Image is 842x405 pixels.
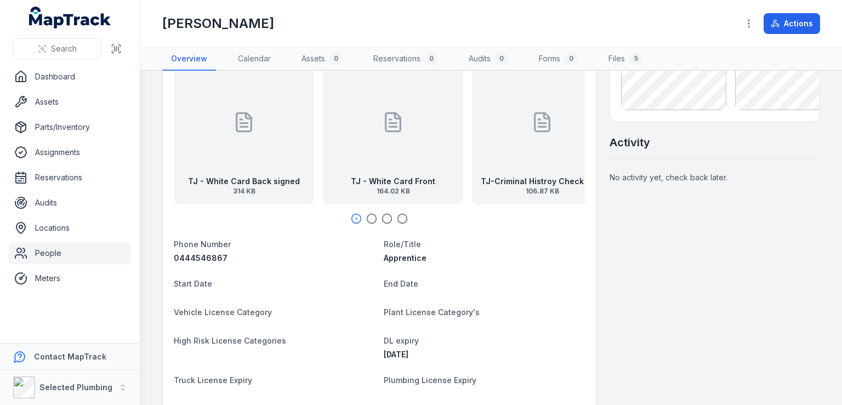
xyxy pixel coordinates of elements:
span: High Risk License Categories [174,336,286,345]
button: Search [13,38,101,59]
a: Reservations0 [365,48,447,71]
span: Vehicle License Category [174,307,272,317]
a: Forms0 [530,48,587,71]
a: Assets0 [293,48,351,71]
a: Meters [9,267,131,289]
span: DL expiry [384,336,419,345]
a: Parts/Inventory [9,116,131,138]
span: Truck License Expiry [174,375,252,385]
div: 0 [329,52,343,65]
a: Files5 [600,48,651,71]
a: Assignments [9,141,131,163]
div: 0 [425,52,438,65]
strong: Selected Plumbing [39,383,112,392]
strong: TJ - White Card Back signed [188,176,300,187]
a: Assets [9,91,131,113]
button: Actions [764,13,820,34]
span: [DATE] [384,350,408,359]
h2: Activity [610,135,650,150]
strong: TJ - White Card Front [351,176,435,187]
span: 0444546867 [174,253,227,263]
span: End Date [384,279,418,288]
span: Apprentice [384,253,426,263]
a: Overview [162,48,216,71]
span: 106.87 KB [481,187,604,196]
span: No activity yet, check back later. [610,173,727,182]
div: 5 [629,52,642,65]
div: 0 [565,52,578,65]
span: 164.02 KB [351,187,435,196]
span: Plant License Category's [384,307,480,317]
a: People [9,242,131,264]
span: Role/Title [384,239,421,249]
a: Audits0 [460,48,517,71]
span: Start Date [174,279,212,288]
strong: TJ-Criminal Histroy Check exp [DATE] [481,176,604,187]
strong: Contact MapTrack [34,352,106,361]
span: Plumbing License Expiry [384,375,476,385]
span: Search [51,43,77,54]
a: Dashboard [9,66,131,88]
span: 314 KB [188,187,300,196]
a: Reservations [9,167,131,189]
a: Locations [9,217,131,239]
time: 5/21/2026, 12:00:00 AM [384,350,408,359]
a: MapTrack [29,7,111,28]
a: Audits [9,192,131,214]
a: Calendar [229,48,280,71]
div: 0 [495,52,508,65]
span: Phone Number [174,239,231,249]
h1: [PERSON_NAME] [162,15,274,32]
